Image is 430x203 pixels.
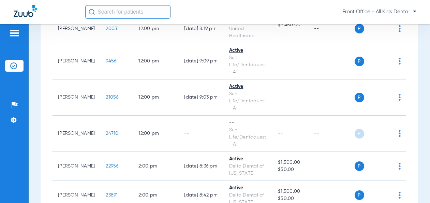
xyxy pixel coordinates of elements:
span: -- [278,95,283,100]
span: P [355,93,364,102]
div: -- [229,119,267,127]
span: P [355,57,364,66]
img: group-dot-blue.svg [399,25,401,32]
span: $1,500.00 [278,159,303,166]
div: Delta Dental of [US_STATE] [229,163,267,177]
td: -- [309,43,355,79]
td: [DATE] 9:03 PM [179,79,224,116]
td: [PERSON_NAME] [53,79,100,116]
img: group-dot-blue.svg [399,130,401,137]
span: -- [278,131,283,136]
td: -- [309,14,355,43]
div: Active [229,83,267,90]
td: [DATE] 8:36 PM [179,152,224,181]
td: 12:00 PM [133,79,179,116]
span: P [355,161,364,171]
iframe: Chat Widget [396,170,430,203]
div: Active [229,156,267,163]
span: 22956 [106,164,118,169]
span: $50.00 [278,166,303,173]
div: Sun Life/Dentaquest - AI [229,54,267,76]
div: Active [229,185,267,192]
img: hamburger-icon [9,29,20,37]
span: P [355,24,364,33]
div: United Healthcare [229,25,267,40]
td: -- [179,116,224,152]
td: -- [309,152,355,181]
td: [PERSON_NAME] [53,116,100,152]
span: P [355,190,364,200]
span: 24710 [106,131,118,136]
div: Sun Life/Dentaquest - AI [229,90,267,112]
span: $1,500.00 [278,188,303,195]
span: -- [278,29,303,36]
td: 12:00 PM [133,43,179,79]
td: -- [309,79,355,116]
td: [DATE] 9:09 PM [179,43,224,79]
img: Zuub Logo [14,5,37,17]
img: Search Icon [89,9,95,15]
span: Front Office - All Kids Dental [342,9,416,15]
td: [PERSON_NAME] [53,152,100,181]
div: Sun Life/Dentaquest - AI [229,127,267,148]
td: 12:00 PM [133,14,179,43]
span: $9,450.00 [278,21,303,29]
td: [PERSON_NAME] [53,14,100,43]
img: group-dot-blue.svg [399,94,401,101]
td: [DATE] 8:19 PM [179,14,224,43]
td: 12:00 PM [133,116,179,152]
span: P [355,129,364,139]
span: $50.00 [278,195,303,202]
span: 9456 [106,59,116,63]
img: group-dot-blue.svg [399,163,401,170]
span: -- [278,59,283,63]
span: 23891 [106,193,118,198]
img: group-dot-blue.svg [399,58,401,64]
div: Active [229,47,267,54]
input: Search for patients [85,5,170,19]
td: [PERSON_NAME] [53,43,100,79]
span: 21056 [106,95,118,100]
td: 2:00 PM [133,152,179,181]
span: 20031 [106,26,119,31]
td: -- [309,116,355,152]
